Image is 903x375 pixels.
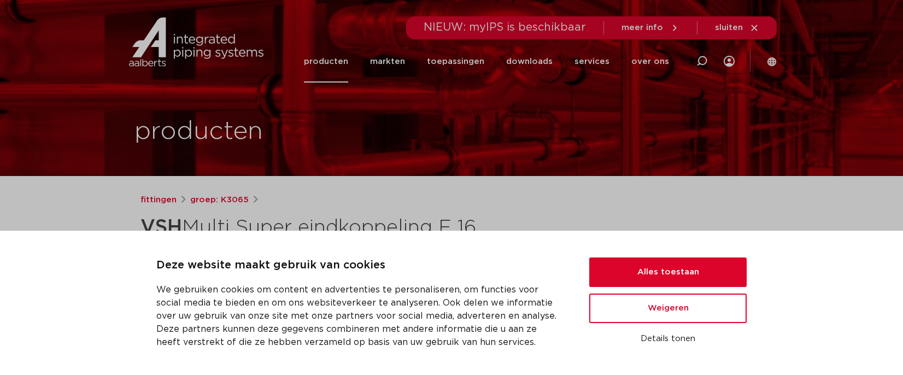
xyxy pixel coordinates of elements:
h1: Multi Super eindkoppeling F 16 [140,211,551,244]
span: NIEUW: myIPS is beschikbaar [424,22,586,33]
button: Weigeren [589,294,747,323]
a: services [574,40,609,83]
a: toepassingen [427,40,484,83]
p: Deze website maakt gebruik van cookies [156,257,563,274]
a: fittingen [140,194,177,207]
button: Alles toestaan [589,257,747,287]
a: meer info [621,23,679,33]
a: over ons [631,40,669,83]
span: sluiten [715,24,743,32]
a: markten [370,40,405,83]
a: groep: K3065 [190,194,249,207]
a: downloads [506,40,553,83]
span: meer info [621,24,663,32]
a: sluiten [715,23,759,33]
h1: producten [134,114,263,149]
strong: VSH [140,218,182,237]
p: We gebruiken cookies om content en advertenties te personaliseren, om functies voor social media ... [156,283,563,349]
nav: Menu [304,40,669,83]
button: Details tonen [589,330,747,348]
a: producten [304,40,348,83]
